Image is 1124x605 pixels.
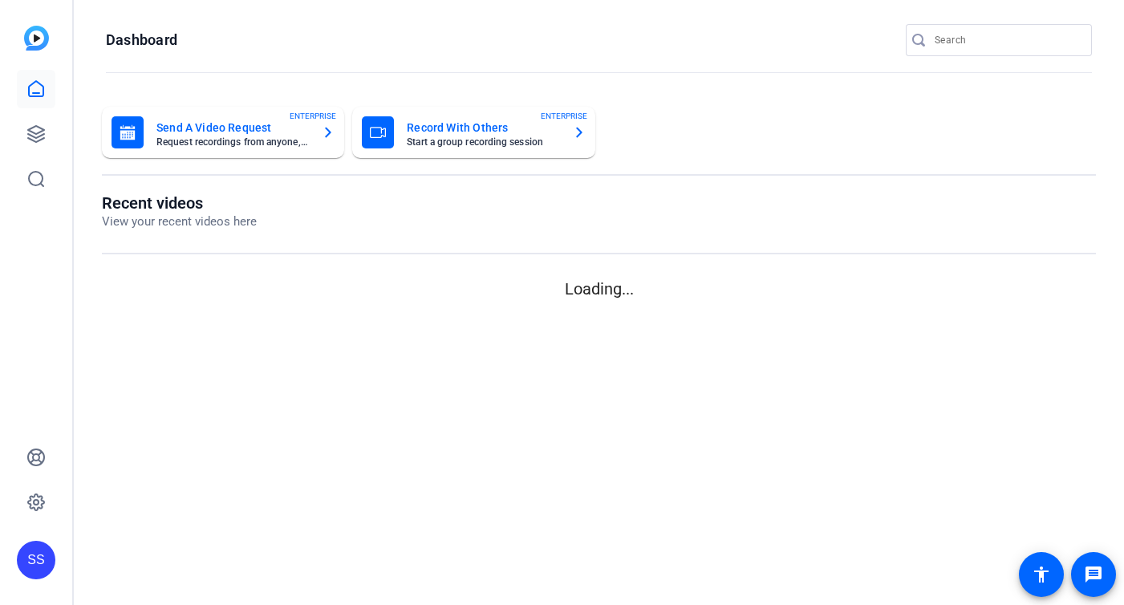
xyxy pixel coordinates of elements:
mat-icon: accessibility [1032,565,1051,584]
button: Record With OthersStart a group recording sessionENTERPRISE [352,107,594,158]
input: Search [935,30,1079,50]
mat-card-title: Send A Video Request [156,118,309,137]
mat-card-title: Record With Others [407,118,559,137]
mat-card-subtitle: Start a group recording session [407,137,559,147]
p: Loading... [102,277,1096,301]
button: Send A Video RequestRequest recordings from anyone, anywhereENTERPRISE [102,107,344,158]
span: ENTERPRISE [290,110,336,122]
img: blue-gradient.svg [24,26,49,51]
span: ENTERPRISE [541,110,587,122]
div: SS [17,541,55,579]
p: View your recent videos here [102,213,257,231]
h1: Dashboard [106,30,177,50]
mat-card-subtitle: Request recordings from anyone, anywhere [156,137,309,147]
h1: Recent videos [102,193,257,213]
mat-icon: message [1084,565,1103,584]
